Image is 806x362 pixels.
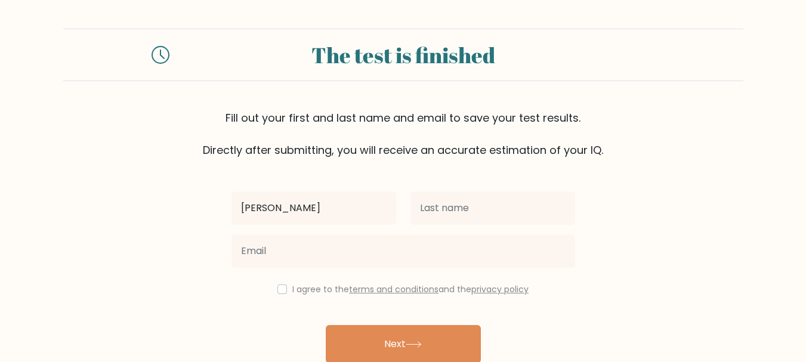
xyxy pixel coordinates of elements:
a: privacy policy [471,283,529,295]
a: terms and conditions [349,283,438,295]
input: First name [231,191,396,225]
input: Last name [410,191,575,225]
input: Email [231,234,575,268]
div: The test is finished [184,39,623,71]
label: I agree to the and the [292,283,529,295]
div: Fill out your first and last name and email to save your test results. Directly after submitting,... [63,110,743,158]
